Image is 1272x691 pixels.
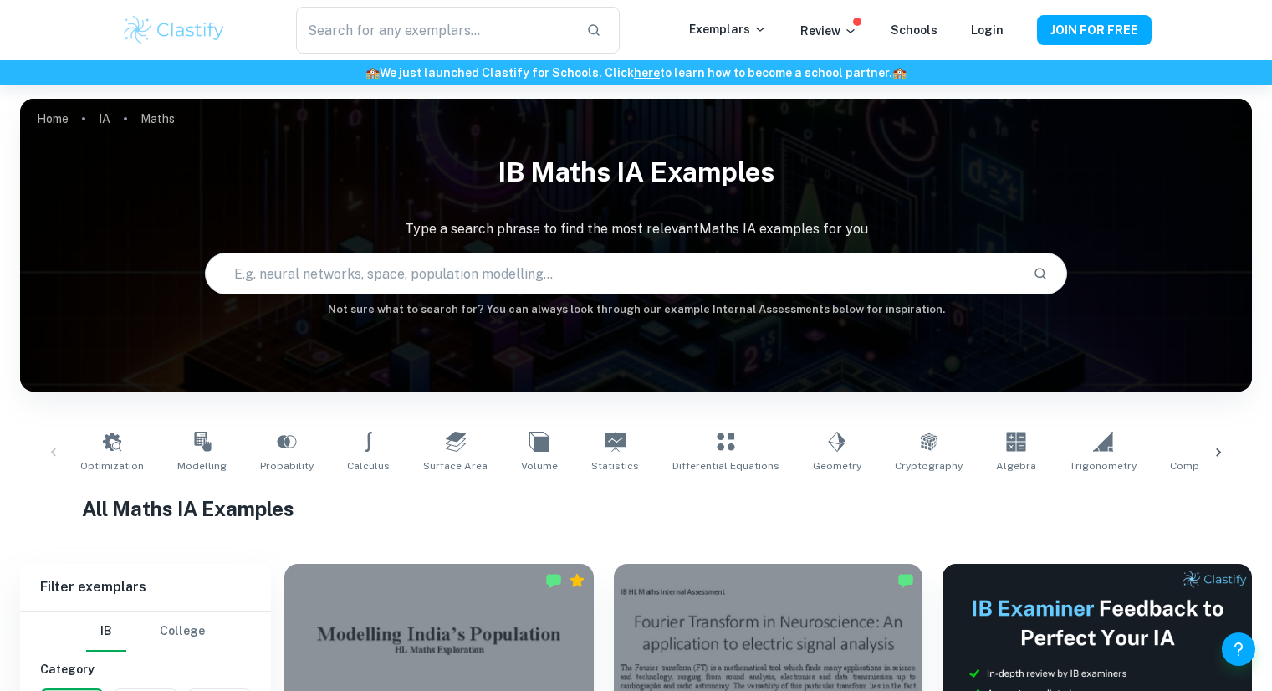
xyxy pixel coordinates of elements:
span: Statistics [591,458,639,473]
img: Clastify logo [121,13,227,47]
span: Complex Numbers [1170,458,1262,473]
span: Optimization [80,458,144,473]
button: JOIN FOR FREE [1037,15,1152,45]
img: Marked [545,572,562,589]
p: Maths [140,110,175,128]
a: here [634,66,660,79]
img: Marked [897,572,914,589]
h1: IB Maths IA examples [20,146,1252,199]
span: Probability [260,458,314,473]
span: Geometry [813,458,861,473]
h6: Not sure what to search for? You can always look through our example Internal Assessments below f... [20,301,1252,318]
span: Differential Equations [672,458,779,473]
button: IB [86,612,126,652]
p: Review [800,22,857,40]
div: Filter type choice [86,612,205,652]
span: 🏫 [365,66,380,79]
input: Search for any exemplars... [296,7,572,54]
h6: We just launched Clastify for Schools. Click to learn how to become a school partner. [3,64,1269,82]
a: Login [971,23,1004,37]
span: Calculus [347,458,390,473]
h1: All Maths IA Examples [82,494,1191,524]
span: Trigonometry [1070,458,1137,473]
div: Premium [569,572,585,589]
a: Home [37,107,69,131]
span: Volume [521,458,558,473]
button: Search [1026,259,1055,288]
button: Help and Feedback [1222,632,1255,666]
span: Surface Area [423,458,488,473]
a: IA [99,107,110,131]
span: Algebra [996,458,1036,473]
p: Exemplars [689,20,767,38]
h6: Filter exemplars [20,564,271,611]
input: E.g. neural networks, space, population modelling... [206,250,1019,297]
button: College [160,612,205,652]
span: Modelling [177,458,227,473]
span: Cryptography [895,458,963,473]
h6: Category [40,660,251,678]
p: Type a search phrase to find the most relevant Maths IA examples for you [20,219,1252,239]
a: Schools [891,23,937,37]
span: 🏫 [892,66,907,79]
